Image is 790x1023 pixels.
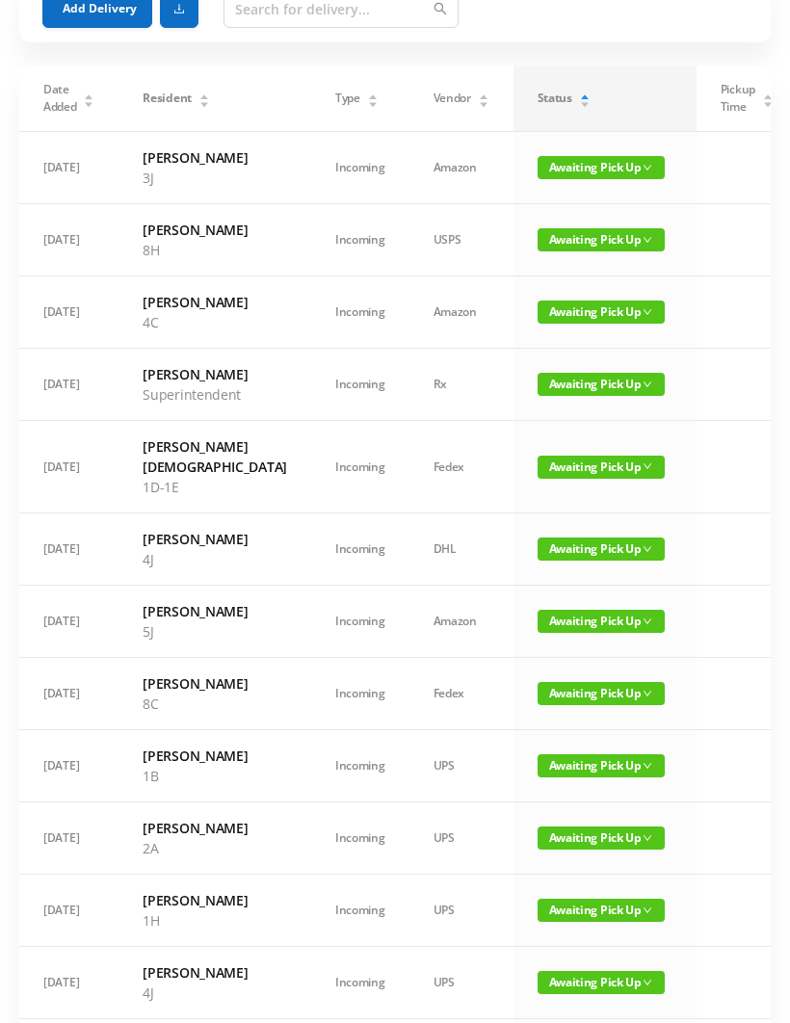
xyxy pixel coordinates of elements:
[19,730,118,802] td: [DATE]
[538,971,665,994] span: Awaiting Pick Up
[311,802,409,875] td: Incoming
[409,947,513,1019] td: UPS
[538,826,665,850] span: Awaiting Pick Up
[198,92,209,97] i: icon: caret-up
[43,81,77,116] span: Date Added
[643,544,652,554] i: icon: down
[143,694,287,714] p: 8C
[538,538,665,561] span: Awaiting Pick Up
[367,99,378,105] i: icon: caret-down
[19,875,118,947] td: [DATE]
[311,875,409,947] td: Incoming
[643,761,652,771] i: icon: down
[409,586,513,658] td: Amazon
[538,228,665,251] span: Awaiting Pick Up
[538,156,665,179] span: Awaiting Pick Up
[409,802,513,875] td: UPS
[143,364,287,384] h6: [PERSON_NAME]
[311,349,409,421] td: Incoming
[143,240,287,260] p: 8H
[311,947,409,1019] td: Incoming
[143,673,287,694] h6: [PERSON_NAME]
[409,349,513,421] td: Rx
[409,730,513,802] td: UPS
[311,658,409,730] td: Incoming
[143,147,287,168] h6: [PERSON_NAME]
[643,380,652,389] i: icon: down
[143,962,287,983] h6: [PERSON_NAME]
[538,899,665,922] span: Awaiting Pick Up
[143,746,287,766] h6: [PERSON_NAME]
[643,616,652,626] i: icon: down
[19,513,118,586] td: [DATE]
[311,421,409,513] td: Incoming
[311,132,409,204] td: Incoming
[409,421,513,513] td: Fedex
[538,682,665,705] span: Awaiting Pick Up
[311,586,409,658] td: Incoming
[643,978,652,987] i: icon: down
[143,384,287,405] p: Superintendent
[143,601,287,621] h6: [PERSON_NAME]
[579,92,591,103] div: Sort
[143,838,287,858] p: 2A
[19,658,118,730] td: [DATE]
[19,132,118,204] td: [DATE]
[311,276,409,349] td: Incoming
[19,947,118,1019] td: [DATE]
[643,689,652,698] i: icon: down
[143,890,287,910] h6: [PERSON_NAME]
[198,92,210,103] div: Sort
[19,802,118,875] td: [DATE]
[311,204,409,276] td: Incoming
[538,610,665,633] span: Awaiting Pick Up
[19,586,118,658] td: [DATE]
[409,658,513,730] td: Fedex
[478,92,488,97] i: icon: caret-up
[538,90,572,107] span: Status
[367,92,379,103] div: Sort
[409,204,513,276] td: USPS
[19,421,118,513] td: [DATE]
[721,81,755,116] span: Pickup Time
[762,99,773,105] i: icon: caret-down
[19,349,118,421] td: [DATE]
[478,92,489,103] div: Sort
[84,92,94,97] i: icon: caret-up
[143,549,287,569] p: 4J
[311,730,409,802] td: Incoming
[538,301,665,324] span: Awaiting Pick Up
[579,92,590,97] i: icon: caret-up
[478,99,488,105] i: icon: caret-down
[538,456,665,479] span: Awaiting Pick Up
[143,477,287,497] p: 1D-1E
[143,90,192,107] span: Resident
[143,621,287,642] p: 5J
[643,833,652,843] i: icon: down
[643,307,652,317] i: icon: down
[143,312,287,332] p: 4C
[367,92,378,97] i: icon: caret-up
[643,235,652,245] i: icon: down
[409,513,513,586] td: DHL
[335,90,360,107] span: Type
[762,92,773,97] i: icon: caret-up
[409,875,513,947] td: UPS
[434,2,447,15] i: icon: search
[143,910,287,931] p: 1H
[643,905,652,915] i: icon: down
[538,754,665,777] span: Awaiting Pick Up
[84,99,94,105] i: icon: caret-down
[143,766,287,786] p: 1B
[762,92,774,103] div: Sort
[143,292,287,312] h6: [PERSON_NAME]
[143,220,287,240] h6: [PERSON_NAME]
[579,99,590,105] i: icon: caret-down
[198,99,209,105] i: icon: caret-down
[19,204,118,276] td: [DATE]
[19,276,118,349] td: [DATE]
[643,163,652,172] i: icon: down
[143,529,287,549] h6: [PERSON_NAME]
[143,436,287,477] h6: [PERSON_NAME][DEMOGRAPHIC_DATA]
[409,132,513,204] td: Amazon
